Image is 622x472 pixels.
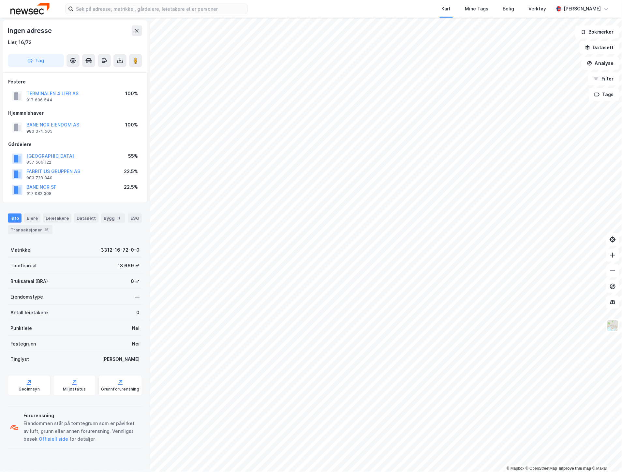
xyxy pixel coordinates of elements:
[8,38,32,46] div: Lier, 16/72
[43,214,71,223] div: Leietakere
[124,183,138,191] div: 22.5%
[503,5,514,13] div: Bolig
[23,420,140,443] div: Eiendommen står på tomtegrunn som er påvirket av luft, grunn eller annen forurensning. Vennligst ...
[24,214,40,223] div: Eiere
[526,466,557,471] a: OpenStreetMap
[23,412,140,420] div: Forurensning
[564,5,601,13] div: [PERSON_NAME]
[26,129,52,134] div: 980 374 505
[132,340,140,348] div: Nei
[607,319,619,332] img: Z
[128,152,138,160] div: 55%
[125,121,138,129] div: 100%
[8,109,142,117] div: Hjemmelshaver
[8,78,142,86] div: Festere
[131,277,140,285] div: 0 ㎡
[10,356,29,363] div: Tinglyst
[8,140,142,148] div: Gårdeiere
[589,441,622,472] div: Kontrollprogram for chat
[8,214,22,223] div: Info
[135,293,140,301] div: —
[26,97,52,103] div: 917 606 544
[529,5,546,13] div: Verktøy
[582,57,619,70] button: Analyse
[102,356,140,363] div: [PERSON_NAME]
[10,246,32,254] div: Matrikkel
[26,191,52,196] div: 917 082 308
[101,214,125,223] div: Bygg
[101,387,139,392] div: Grunnforurensning
[588,72,619,85] button: Filter
[26,160,51,165] div: 857 566 122
[63,387,86,392] div: Miljøstatus
[10,3,50,14] img: newsec-logo.f6e21ccffca1b3a03d2d.png
[10,309,48,317] div: Antall leietakere
[73,4,247,14] input: Søk på adresse, matrikkel, gårdeiere, leietakere eller personer
[8,25,53,36] div: Ingen adresse
[8,54,64,67] button: Tag
[43,227,50,233] div: 15
[580,41,619,54] button: Datasett
[101,246,140,254] div: 3312-16-72-0-0
[575,25,619,38] button: Bokmerker
[125,90,138,97] div: 100%
[465,5,489,13] div: Mine Tags
[132,324,140,332] div: Nei
[118,262,140,270] div: 13 669 ㎡
[74,214,98,223] div: Datasett
[589,441,622,472] iframe: Chat Widget
[10,293,43,301] div: Eiendomstype
[116,215,123,221] div: 1
[26,175,52,181] div: 983 728 340
[589,88,619,101] button: Tags
[10,324,32,332] div: Punktleie
[10,277,48,285] div: Bruksareal (BRA)
[136,309,140,317] div: 0
[10,340,36,348] div: Festegrunn
[559,466,591,471] a: Improve this map
[8,225,52,234] div: Transaksjoner
[507,466,525,471] a: Mapbox
[19,387,40,392] div: Geoinnsyn
[10,262,37,270] div: Tomteareal
[128,214,142,223] div: ESG
[442,5,451,13] div: Kart
[124,168,138,175] div: 22.5%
